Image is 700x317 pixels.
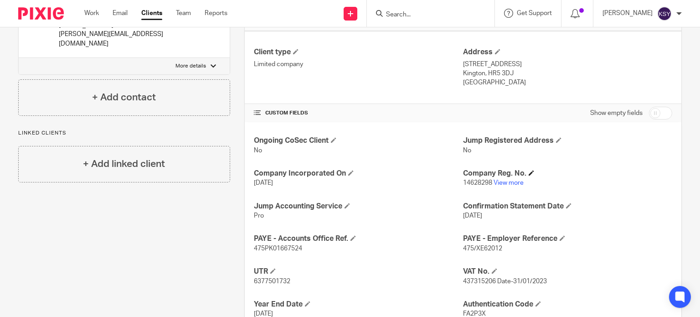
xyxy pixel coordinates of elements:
[517,10,552,16] span: Get Support
[463,169,672,178] h4: Company Reg. No.
[463,311,486,317] span: FA2P3X
[254,300,463,309] h4: Year End Date
[141,9,162,18] a: Clients
[205,9,227,18] a: Reports
[59,30,196,48] p: [PERSON_NAME][EMAIL_ADDRESS][DOMAIN_NAME]
[254,109,463,117] h4: CUSTOM FIELDS
[254,213,264,219] span: Pro
[463,202,672,211] h4: Confirmation Statement Date
[657,6,672,21] img: svg%3E
[113,9,128,18] a: Email
[463,78,672,87] p: [GEOGRAPHIC_DATA]
[463,245,502,252] span: 475/XE62012
[463,267,672,276] h4: VAT No.
[254,267,463,276] h4: UTR
[463,69,672,78] p: Kington, HR5 3DJ
[494,180,524,186] a: View more
[254,47,463,57] h4: Client type
[254,169,463,178] h4: Company Incorporated On
[84,9,99,18] a: Work
[463,278,547,285] span: 437315206 Date-31/01/2023
[254,245,302,252] span: 475PK01667524
[254,234,463,244] h4: PAYE - Accounts Office Ref.
[254,202,463,211] h4: Jump Accounting Service
[83,157,165,171] h4: + Add linked client
[463,136,672,146] h4: Jump Registered Address
[463,60,672,69] p: [STREET_ADDRESS]
[18,7,64,20] img: Pixie
[590,109,643,118] label: Show empty fields
[176,9,191,18] a: Team
[463,213,482,219] span: [DATE]
[463,234,672,244] h4: PAYE - Employer Reference
[254,60,463,69] p: Limited company
[385,11,467,19] input: Search
[175,62,206,70] p: More details
[463,147,471,154] span: No
[18,130,230,137] p: Linked clients
[254,278,290,285] span: 6377501732
[254,147,262,154] span: No
[254,136,463,146] h4: Ongoing CoSec Client
[602,9,653,18] p: [PERSON_NAME]
[254,180,273,186] span: [DATE]
[463,180,492,186] span: 14628298
[254,311,273,317] span: [DATE]
[463,47,672,57] h4: Address
[92,90,156,104] h4: + Add contact
[463,300,672,309] h4: Authentication Code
